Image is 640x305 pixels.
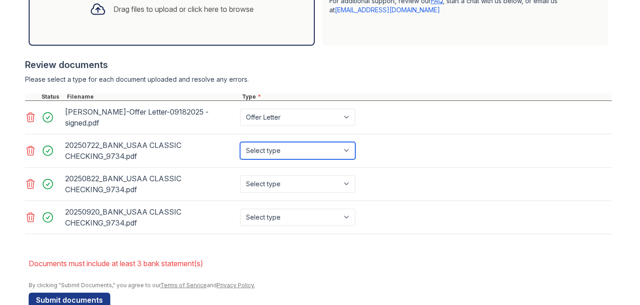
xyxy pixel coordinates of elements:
a: Privacy Policy. [217,282,255,289]
div: 20250822_BANK_USAA CLASSIC CHECKING_9734.pdf [65,171,236,197]
div: Type [240,93,612,100]
div: By clicking "Submit Documents," you agree to our and [29,282,612,289]
div: Drag files to upload or click here to browse [113,4,254,15]
div: Review documents [25,58,612,71]
div: 20250722_BANK_USAA CLASSIC CHECKING_9734.pdf [65,138,236,163]
li: Documents must include at least 3 bank statement(s) [29,254,612,273]
div: [PERSON_NAME]-Offer Letter-09182025 - signed.pdf [65,105,236,130]
div: Status [40,93,65,100]
div: 20250920_BANK_USAA CLASSIC CHECKING_9734.pdf [65,205,236,230]
div: Please select a type for each document uploaded and resolve any errors. [25,75,612,84]
div: Filename [65,93,240,100]
a: Terms of Service [160,282,207,289]
a: [EMAIL_ADDRESS][DOMAIN_NAME] [335,6,440,14]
